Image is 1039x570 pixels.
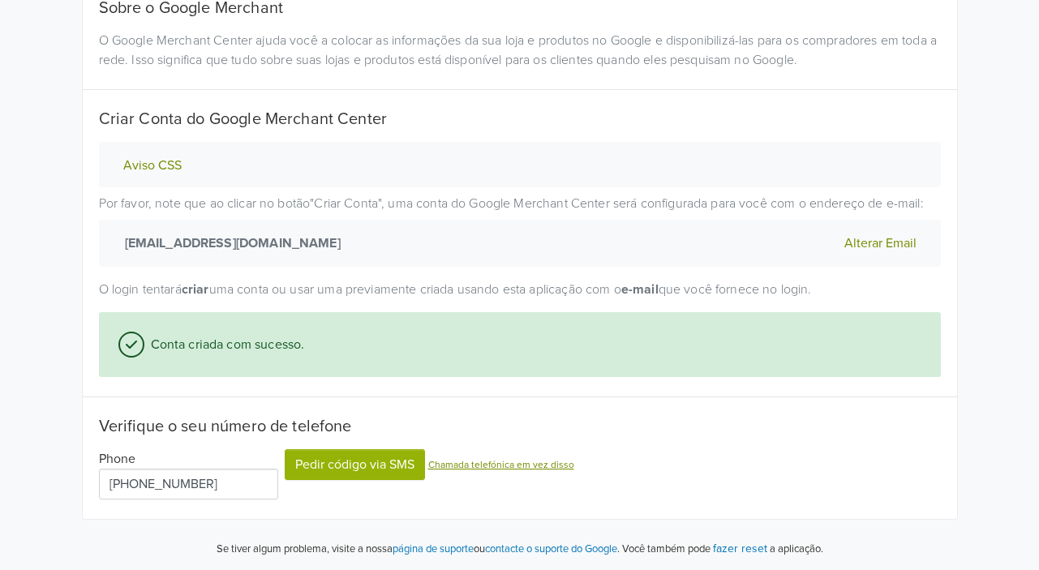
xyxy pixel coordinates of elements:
[118,157,187,174] button: Aviso CSS
[118,234,341,253] strong: [EMAIL_ADDRESS][DOMAIN_NAME]
[87,31,953,70] div: O Google Merchant Center ajuda você a colocar as informações da sua loja e produtos no Google e d...
[99,280,941,299] p: O login tentará uma conta ou usar uma previamente criada usando esta aplicação com o que você for...
[99,469,278,499] input: 1 (702) 123-4567
[144,335,305,354] span: Conta criada com sucesso.
[393,542,474,555] a: página de suporte
[99,417,941,436] h5: Verifique o seu número de telefone
[620,539,823,558] p: Você também pode a aplicação.
[839,233,921,254] button: Alterar Email
[217,542,620,558] p: Se tiver algum problema, visite a nossa ou .
[621,281,659,298] strong: e-mail
[713,539,767,558] button: fazer reset
[182,281,209,298] strong: criar
[99,449,278,469] div: Phone
[485,542,617,555] a: contacte o suporte do Google
[428,457,574,472] button: Chamada telefónica em vez disso
[99,109,941,129] h5: Criar Conta do Google Merchant Center
[285,449,425,480] button: Pedir código via SMS
[99,194,941,267] p: Por favor, note que ao clicar no botão " Criar Conta " , uma conta do Google Merchant Center será...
